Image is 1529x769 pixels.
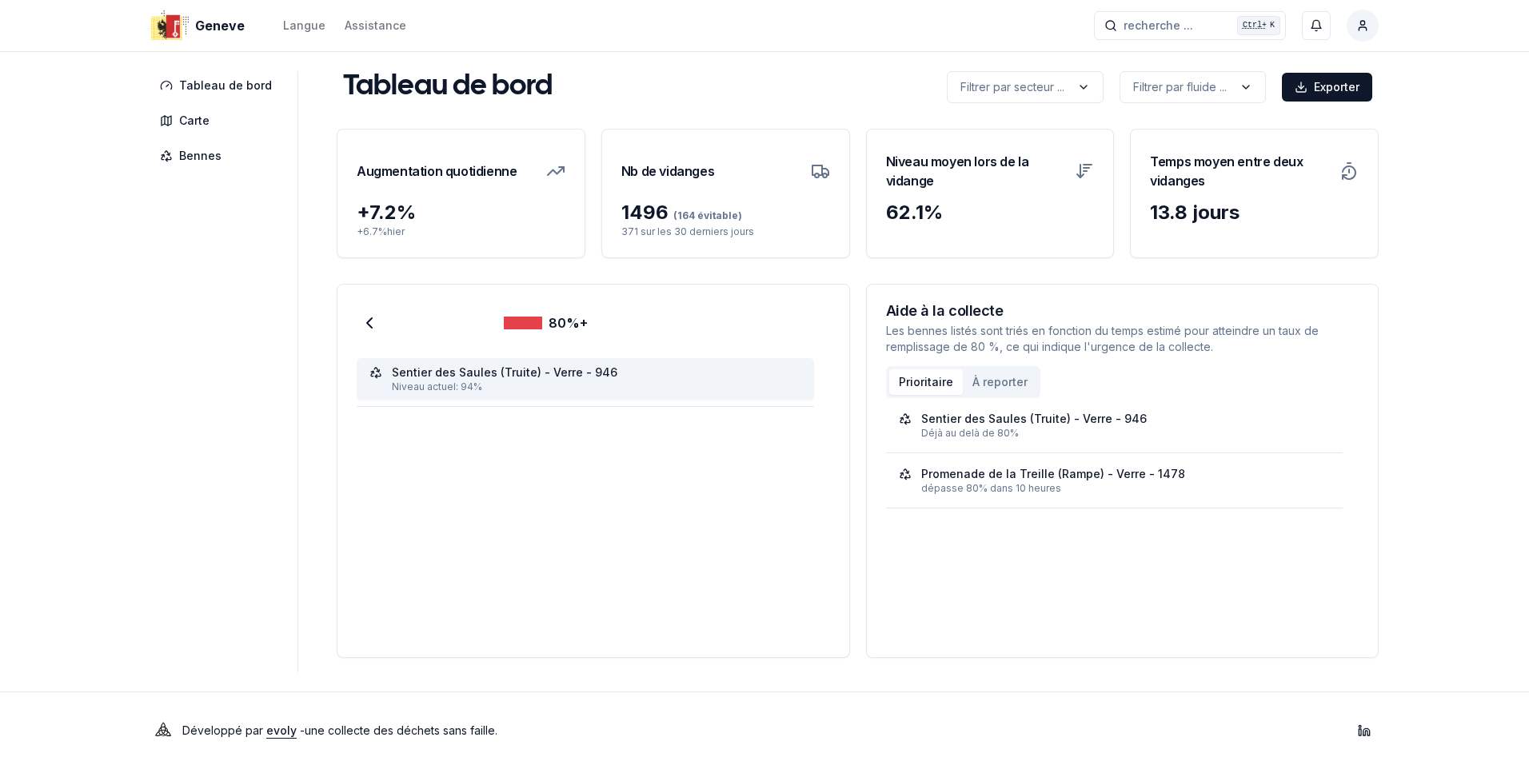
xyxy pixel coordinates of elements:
[345,16,406,35] a: Assistance
[392,381,801,393] div: Niveau actuel: 94%
[283,18,325,34] div: Langue
[669,209,742,221] span: (164 évitable)
[960,79,1064,95] p: Filtrer par secteur ...
[150,141,288,170] a: Bennes
[150,6,189,45] img: Geneve Logo
[182,719,497,742] p: Développé par - une collecte des déchets sans faille .
[357,225,565,238] p: + 6.7 % hier
[369,365,801,393] a: Sentier des Saules (Truite) - Verre - 946Niveau actuel: 94%
[179,78,272,94] span: Tableau de bord
[357,200,565,225] div: + 7.2 %
[886,149,1066,193] h3: Niveau moyen lors de la vidange
[150,16,251,35] a: Geneve
[1150,149,1330,193] h3: Temps moyen entre deux vidanges
[899,466,1331,495] a: Promenade de la Treille (Rampe) - Verre - 1478dépasse 80% dans 10 heures
[963,369,1037,395] button: À reporter
[899,411,1331,440] a: Sentier des Saules (Truite) - Verre - 946Déjà au delà de 80%
[886,323,1359,355] p: Les bennes listés sont triés en fonction du temps estimé pour atteindre un taux de remplissage de...
[921,466,1185,482] div: Promenade de la Treille (Rampe) - Verre - 1478
[150,71,288,100] a: Tableau de bord
[179,113,210,129] span: Carte
[1282,73,1372,102] button: Exporter
[150,718,176,743] img: Evoly Logo
[621,225,830,238] p: 371 sur les 30 derniers jours
[1094,11,1286,40] button: recherche ...Ctrl+K
[889,369,963,395] button: Prioritaire
[886,200,1095,225] div: 62.1 %
[1124,18,1193,34] span: recherche ...
[266,723,297,737] a: evoly
[947,71,1104,103] button: label
[357,149,517,193] h3: Augmentation quotidienne
[921,411,1147,427] div: Sentier des Saules (Truite) - Verre - 946
[921,482,1331,495] div: dépasse 80% dans 10 heures
[343,71,553,103] h1: Tableau de bord
[195,16,245,35] span: Geneve
[886,304,1359,318] h3: Aide à la collecte
[1133,79,1227,95] p: Filtrer par fluide ...
[1120,71,1266,103] button: label
[921,427,1331,440] div: Déjà au delà de 80%
[150,106,288,135] a: Carte
[179,148,222,164] span: Bennes
[504,313,588,333] div: 80%+
[283,16,325,35] button: Langue
[621,149,714,193] h3: Nb de vidanges
[1150,200,1359,225] div: 13.8 jours
[621,200,830,225] div: 1496
[392,365,617,381] div: Sentier des Saules (Truite) - Verre - 946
